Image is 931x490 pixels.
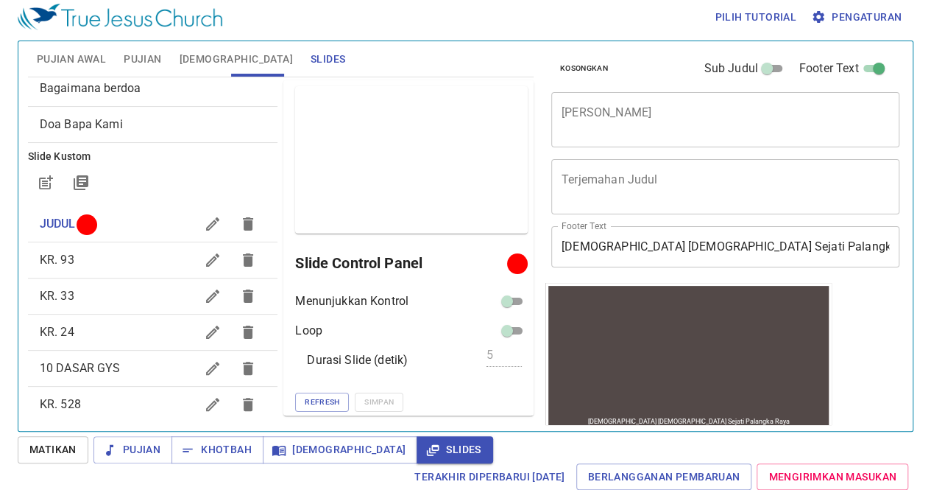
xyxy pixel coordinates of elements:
span: [object Object] [40,117,123,131]
button: Pujian [93,436,172,463]
span: Mengirimkan Masukan [768,468,896,486]
button: Pengaturan [808,4,907,31]
span: [object Object] [40,81,141,95]
span: Slides [311,50,345,69]
p: Durasi Slide (detik) [307,351,408,369]
button: Pilih tutorial [709,4,802,31]
span: Pujian [105,441,160,459]
span: Terakhir Diperbarui [DATE] [414,468,564,486]
span: Refresh [305,396,339,409]
button: Khotbah [171,436,263,463]
span: Pilih tutorial [715,8,796,27]
button: Refresh [295,393,349,412]
p: Menunjukkan Kontrol [295,293,408,310]
span: Footer Text [799,60,859,77]
span: Pengaturan [814,8,902,27]
div: JUDUL [28,206,278,242]
span: KR. 33 [40,289,74,303]
button: Slides [417,436,492,463]
div: KR. 24 [28,315,278,350]
div: KR. 33 [28,279,278,314]
span: Khotbah [183,441,252,459]
div: Bagaimana berdoa [28,71,278,106]
span: Pujian Awal [37,50,106,69]
span: Slides [428,441,481,459]
div: Doa Bapa Kami [28,107,278,142]
div: KR. 93 [28,242,278,278]
div: KR. 528 [28,387,278,422]
span: Matikan [29,441,77,459]
h6: Slide Control Panel [295,251,512,275]
span: [DEMOGRAPHIC_DATA] [275,441,406,459]
p: Loop [295,322,322,340]
iframe: from-child [545,283,832,430]
span: Kosongkan [560,62,608,75]
span: JUDUL [40,217,76,231]
span: Berlangganan Pembaruan [588,468,740,486]
span: Sub Judul [704,60,757,77]
button: Kosongkan [551,60,617,77]
div: 10 DASAR GYS [28,351,278,386]
h6: Slide Kustom [28,149,278,165]
span: [DEMOGRAPHIC_DATA] [180,50,293,69]
img: True Jesus Church [18,4,222,30]
span: 10 DASAR GYS [40,361,121,375]
button: Matikan [18,436,88,463]
span: Pujian [124,50,161,69]
span: KR. 528 [40,397,81,411]
button: [DEMOGRAPHIC_DATA] [263,436,417,463]
span: KR. 93 [40,253,74,267]
span: KR. 24 [40,325,74,339]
